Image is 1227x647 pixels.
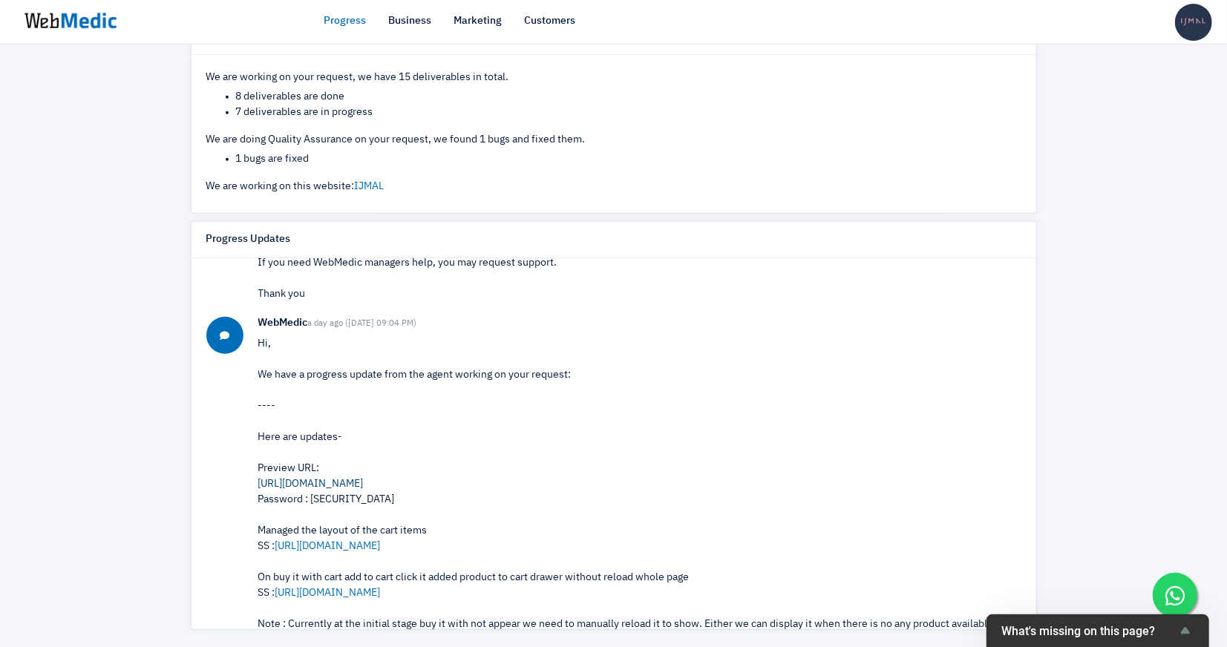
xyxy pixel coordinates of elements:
[258,479,364,489] a: [URL][DOMAIN_NAME]
[389,13,432,29] a: Business
[525,13,576,29] a: Customers
[275,541,381,551] a: [URL][DOMAIN_NAME]
[236,151,1021,167] li: 1 bugs are fixed
[275,588,381,598] a: [URL][DOMAIN_NAME]
[206,70,1021,85] p: We are working on your request, we have 15 deliverables in total.
[236,89,1021,105] li: 8 deliverables are done
[355,181,385,191] a: IJMAL
[454,13,503,29] a: Marketing
[206,233,291,246] h6: Progress Updates
[236,105,1021,120] li: 7 deliverables are in progress
[258,317,1021,330] h6: WebMedic
[206,132,1021,148] p: We are doing Quality Assurance on your request, we found 1 bugs and fixed them.
[308,319,417,327] small: a day ago ([DATE] 09:04 PM)
[1001,622,1194,640] button: Show survey - What's missing on this page?
[324,13,367,29] a: Progress
[1001,624,1177,638] span: What's missing on this page?
[206,179,1021,194] p: We are working on this website:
